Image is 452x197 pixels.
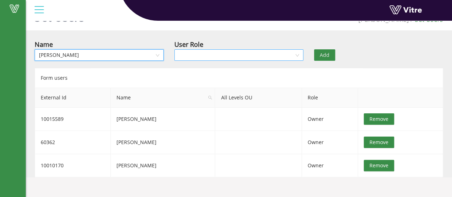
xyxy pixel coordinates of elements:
[364,113,394,125] button: Remove
[35,88,111,108] th: External Id
[369,115,388,123] span: Remove
[35,39,53,49] div: Name
[41,162,64,169] span: 10010170
[111,108,215,131] td: [PERSON_NAME]
[111,154,215,177] td: [PERSON_NAME]
[41,115,64,122] span: 10015589
[111,131,215,154] td: [PERSON_NAME]
[41,139,55,146] span: 60362
[215,88,302,108] th: All Levels OU
[369,138,388,146] span: Remove
[308,162,324,169] span: Owner
[174,39,203,49] div: User Role
[205,88,215,107] span: search
[208,95,212,100] span: search
[111,88,215,107] span: Name
[369,162,388,169] span: Remove
[308,139,324,146] span: Owner
[314,49,335,61] button: Add
[35,68,443,88] div: Form users
[364,137,394,148] button: Remove
[302,88,358,108] th: Role
[39,50,159,60] span: Benjamin Kirkland
[364,160,394,171] button: Remove
[308,115,324,122] span: Owner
